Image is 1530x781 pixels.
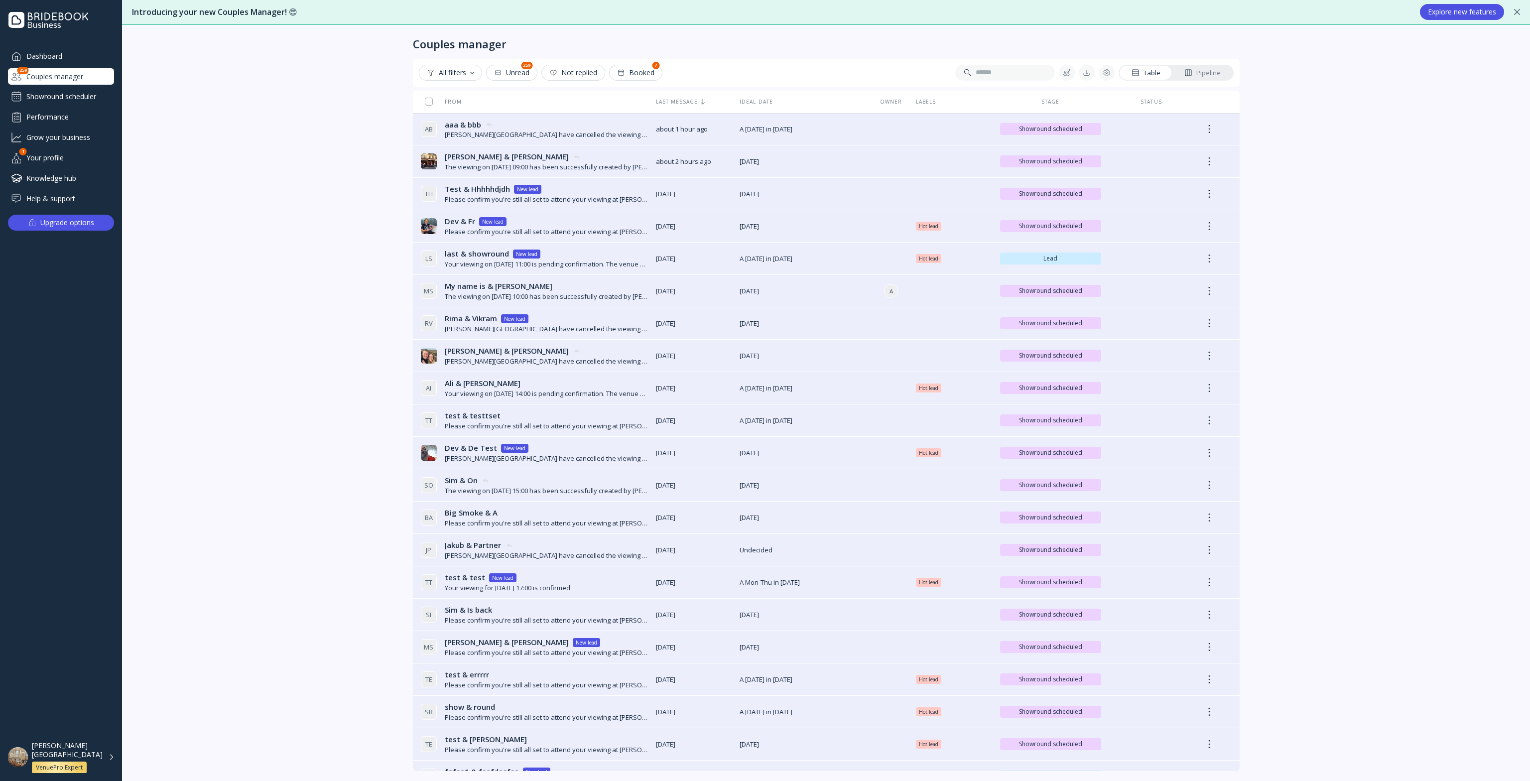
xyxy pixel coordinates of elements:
[445,281,552,291] span: My name is & [PERSON_NAME]
[421,574,437,590] div: T T
[1004,481,1097,489] span: Showround scheduled
[421,736,437,752] div: T E
[8,170,114,186] a: Knowledge hub
[445,292,648,301] div: The viewing on [DATE] 10:00 has been successfully created by [PERSON_NAME][GEOGRAPHIC_DATA].
[421,98,462,105] div: From
[445,260,648,269] div: Your viewing on [DATE] 11:00 is pending confirmation. The venue will approve or decline shortly. ...
[656,319,732,328] span: [DATE]
[740,448,866,458] span: [DATE]
[445,508,498,518] span: Big Smoke & A
[445,313,497,324] span: Rima & Vikram
[445,767,519,777] span: fafsa1 & fsafdasfsa
[8,149,114,166] div: Your profile
[445,519,648,528] div: Please confirm you're still all set to attend your viewing at [PERSON_NAME][GEOGRAPHIC_DATA] on [...
[445,162,648,172] div: The viewing on [DATE] 09:00 has been successfully created by [PERSON_NAME][GEOGRAPHIC_DATA].
[445,130,648,139] div: [PERSON_NAME][GEOGRAPHIC_DATA] have cancelled the viewing scheduled for [DATE] 12:20 pm.
[8,747,28,767] img: dpr=2,fit=cover,g=face,w=48,h=48
[740,384,866,393] span: A [DATE] in [DATE]
[8,109,114,125] a: Performance
[8,149,114,166] a: Your profile1
[919,384,938,392] span: Hot lead
[656,189,732,199] span: [DATE]
[526,768,547,776] div: New lead
[740,610,866,620] span: [DATE]
[421,218,437,234] img: dpr=2,fit=cover,g=face,w=32,h=32
[445,227,648,237] div: Please confirm you're still all set to attend your viewing at [PERSON_NAME][GEOGRAPHIC_DATA] on [...
[617,69,654,77] div: Booked
[445,713,648,722] div: Please confirm you're still all set to attend your viewing at [PERSON_NAME][GEOGRAPHIC_DATA] on [...
[740,157,866,166] span: [DATE]
[445,669,489,680] span: test & errrrr
[656,513,732,522] span: [DATE]
[19,148,27,155] div: 1
[445,572,485,583] span: test & test
[1004,157,1097,165] span: Showround scheduled
[656,157,732,166] span: about 2 hours ago
[421,671,437,687] div: T E
[445,637,569,648] span: [PERSON_NAME] & [PERSON_NAME]
[445,389,648,398] div: Your viewing on [DATE] 14:00 is pending confirmation. The venue will approve or decline shortly. ...
[1109,98,1193,105] div: Status
[1004,740,1097,748] span: Showround scheduled
[421,607,437,623] div: S I
[656,222,732,231] span: [DATE]
[740,222,866,231] span: [DATE]
[740,740,866,749] span: [DATE]
[421,153,437,169] img: dpr=2,fit=cover,g=face,w=32,h=32
[421,380,437,396] div: A I
[445,346,569,356] span: [PERSON_NAME] & [PERSON_NAME]
[656,351,732,361] span: [DATE]
[521,62,532,69] div: 259
[656,610,732,620] span: [DATE]
[1004,319,1097,327] span: Showround scheduled
[740,254,866,263] span: A [DATE] in [DATE]
[656,545,732,555] span: [DATE]
[656,125,732,134] span: about 1 hour ago
[919,578,938,586] span: Hot lead
[421,704,437,720] div: S R
[517,185,538,193] div: New lead
[1004,416,1097,424] span: Showround scheduled
[445,702,495,712] span: show & round
[445,216,475,227] span: Dev & Fr
[445,249,509,259] span: last & showround
[421,445,437,461] img: dpr=2,fit=cover,g=face,w=32,h=32
[32,741,103,759] div: [PERSON_NAME][GEOGRAPHIC_DATA]
[421,412,437,428] div: T T
[445,324,648,334] div: [PERSON_NAME][GEOGRAPHIC_DATA] have cancelled the viewing scheduled for [DATE] 14:00.
[1420,4,1504,20] button: Explore new features
[1004,384,1097,392] span: Showround scheduled
[8,129,114,145] div: Grow your business
[40,216,94,230] div: Upgrade options
[8,215,114,231] button: Upgrade options
[8,190,114,207] a: Help & support
[656,448,732,458] span: [DATE]
[445,540,501,550] span: Jakub & Partner
[919,449,938,457] span: Hot lead
[445,454,648,463] div: [PERSON_NAME][GEOGRAPHIC_DATA] have cancelled the viewing scheduled for 11. Okt. 2025 at 10:00.
[486,65,537,81] button: Unread
[740,416,866,425] span: A [DATE] in [DATE]
[8,48,114,64] a: Dashboard
[445,680,648,690] div: Please confirm you're still all set to attend your viewing at [PERSON_NAME][GEOGRAPHIC_DATA] on [...
[482,218,504,226] div: New lead
[740,286,866,296] span: [DATE]
[919,675,938,683] span: Hot lead
[421,510,437,525] div: B A
[1004,125,1097,133] span: Showround scheduled
[8,89,114,105] a: Showround scheduler
[656,643,732,652] span: [DATE]
[445,120,481,130] span: aaa & bbb
[740,513,866,522] span: [DATE]
[427,69,474,77] div: All filters
[421,315,437,331] div: R V
[740,189,866,199] span: [DATE]
[1428,8,1496,16] div: Explore new features
[740,643,866,652] span: [DATE]
[445,151,569,162] span: [PERSON_NAME] & [PERSON_NAME]
[445,410,501,421] span: test & testtset
[445,486,648,496] div: The viewing on [DATE] 15:00 has been successfully created by [PERSON_NAME][GEOGRAPHIC_DATA].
